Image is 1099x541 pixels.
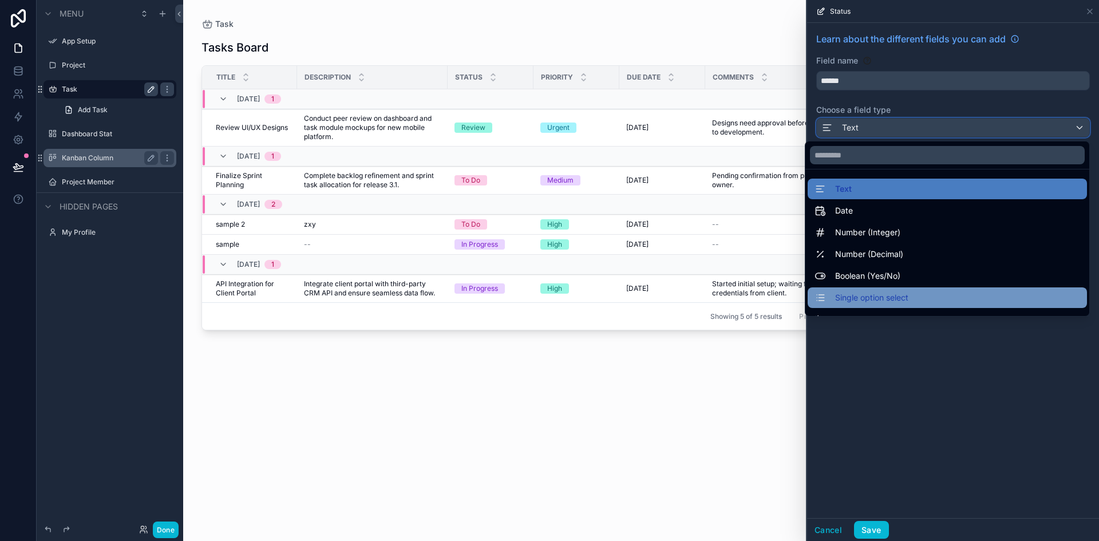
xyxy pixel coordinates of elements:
[540,219,612,230] a: High
[62,129,174,139] label: Dashboard Stat
[216,220,290,229] a: sample 2
[712,171,841,189] a: Pending confirmation from product owner.
[271,152,274,161] div: 1
[304,171,441,189] a: Complete backlog refinement and sprint task allocation for release 3.1.
[712,240,841,249] a: --
[712,240,719,249] span: --
[547,123,570,133] div: Urgent
[304,220,441,229] a: zxy
[201,40,268,56] h1: Tasks Board
[454,175,527,185] a: To Do
[216,123,290,132] a: Review UI/UX Designs
[216,240,290,249] a: sample
[835,291,908,305] span: Single option select
[626,240,698,249] a: [DATE]
[461,175,480,185] div: To Do
[540,123,612,133] a: Urgent
[461,219,480,230] div: To Do
[540,175,612,185] a: Medium
[547,283,562,294] div: High
[62,85,153,94] label: Task
[304,240,311,249] span: --
[304,279,441,298] a: Integrate client portal with third-party CRM API and ensure seamless data flow.
[627,73,661,82] span: Due Date
[305,73,351,82] span: Description
[626,240,649,249] span: [DATE]
[712,119,841,137] span: Designs need approval before handoff to development.
[215,18,234,30] span: Task
[62,228,174,237] label: My Profile
[237,94,260,104] span: [DATE]
[835,182,852,196] span: Text
[271,260,274,269] div: 1
[237,260,260,269] span: [DATE]
[60,201,118,212] span: Hidden pages
[712,220,841,229] a: --
[835,204,853,218] span: Date
[626,284,698,293] a: [DATE]
[710,312,782,321] span: Showing 5 of 5 results
[547,239,562,250] div: High
[461,283,498,294] div: In Progress
[461,239,498,250] div: In Progress
[626,176,698,185] a: [DATE]
[835,313,915,326] span: Multiple option select
[153,522,179,538] button: Done
[216,279,290,298] a: API Integration for Client Portal
[454,123,527,133] a: Review
[461,123,485,133] div: Review
[78,105,108,114] span: Add Task
[455,73,483,82] span: Status
[835,269,900,283] span: Boolean (Yes/No)
[626,220,649,229] span: [DATE]
[835,247,903,261] span: Number (Decimal)
[626,176,649,185] span: [DATE]
[62,153,153,163] label: Kanban Column
[237,200,260,209] span: [DATE]
[216,171,290,189] a: Finalize Sprint Planning
[216,123,288,132] span: Review UI/UX Designs
[62,61,174,70] label: Project
[454,283,527,294] a: In Progress
[626,123,698,132] a: [DATE]
[541,73,573,82] span: Priority
[712,279,841,298] a: Started initial setup; waiting for CRM credentials from client.
[304,114,441,141] a: Conduct peer review on dashboard and task module mockups for new mobile platform.
[626,123,649,132] span: [DATE]
[712,220,719,229] span: --
[304,240,441,249] a: --
[835,226,900,239] span: Number (Integer)
[454,239,527,250] a: In Progress
[540,283,612,294] a: High
[60,8,84,19] span: Menu
[271,94,274,104] div: 1
[547,175,574,185] div: Medium
[216,240,239,249] span: sample
[201,18,234,30] a: Task
[237,152,260,161] span: [DATE]
[626,220,698,229] a: [DATE]
[57,101,176,119] a: Add Task
[216,73,235,82] span: Title
[713,73,754,82] span: Comments
[62,37,174,46] label: App Setup
[540,239,612,250] a: High
[62,177,174,187] label: Project Member
[626,284,649,293] span: [DATE]
[304,220,316,229] span: zxy
[271,200,275,209] div: 2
